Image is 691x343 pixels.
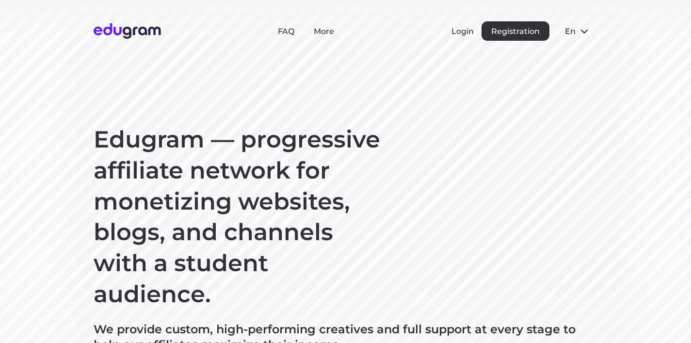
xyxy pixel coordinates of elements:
img: Edugram Logo [94,23,161,39]
a: More [314,27,334,36]
button: Registration [482,21,549,41]
button: Login [451,27,474,36]
button: en [557,21,598,41]
h1: Edugram — progressive affiliate network for monetizing websites, blogs, and channels with a stude... [94,124,385,310]
a: FAQ [278,27,294,36]
span: en [565,27,575,36]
